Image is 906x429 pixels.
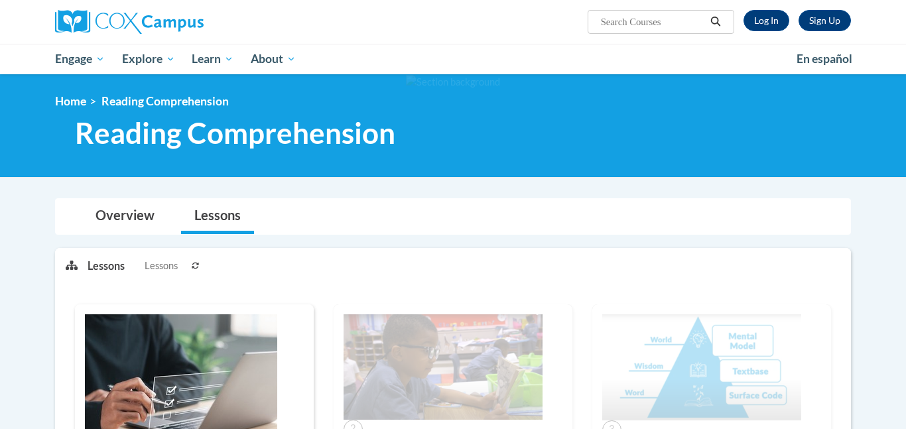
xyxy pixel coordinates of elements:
[406,75,500,90] img: Section background
[55,51,105,67] span: Engage
[344,314,543,420] img: Course Image
[113,44,184,74] a: Explore
[75,115,395,151] span: Reading Comprehension
[706,14,726,30] button: Search
[799,10,851,31] a: Register
[183,44,242,74] a: Learn
[46,44,113,74] a: Engage
[55,10,204,34] img: Cox Campus
[602,314,801,420] img: Course Image
[55,10,307,34] a: Cox Campus
[35,44,871,74] div: Main menu
[251,51,296,67] span: About
[192,51,233,67] span: Learn
[242,44,304,74] a: About
[181,199,254,234] a: Lessons
[122,51,175,67] span: Explore
[788,45,861,73] a: En español
[101,94,229,108] span: Reading Comprehension
[88,259,125,273] p: Lessons
[797,52,852,66] span: En español
[55,94,86,108] a: Home
[82,199,168,234] a: Overview
[145,259,178,273] span: Lessons
[744,10,789,31] a: Log In
[600,14,706,30] input: Search Courses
